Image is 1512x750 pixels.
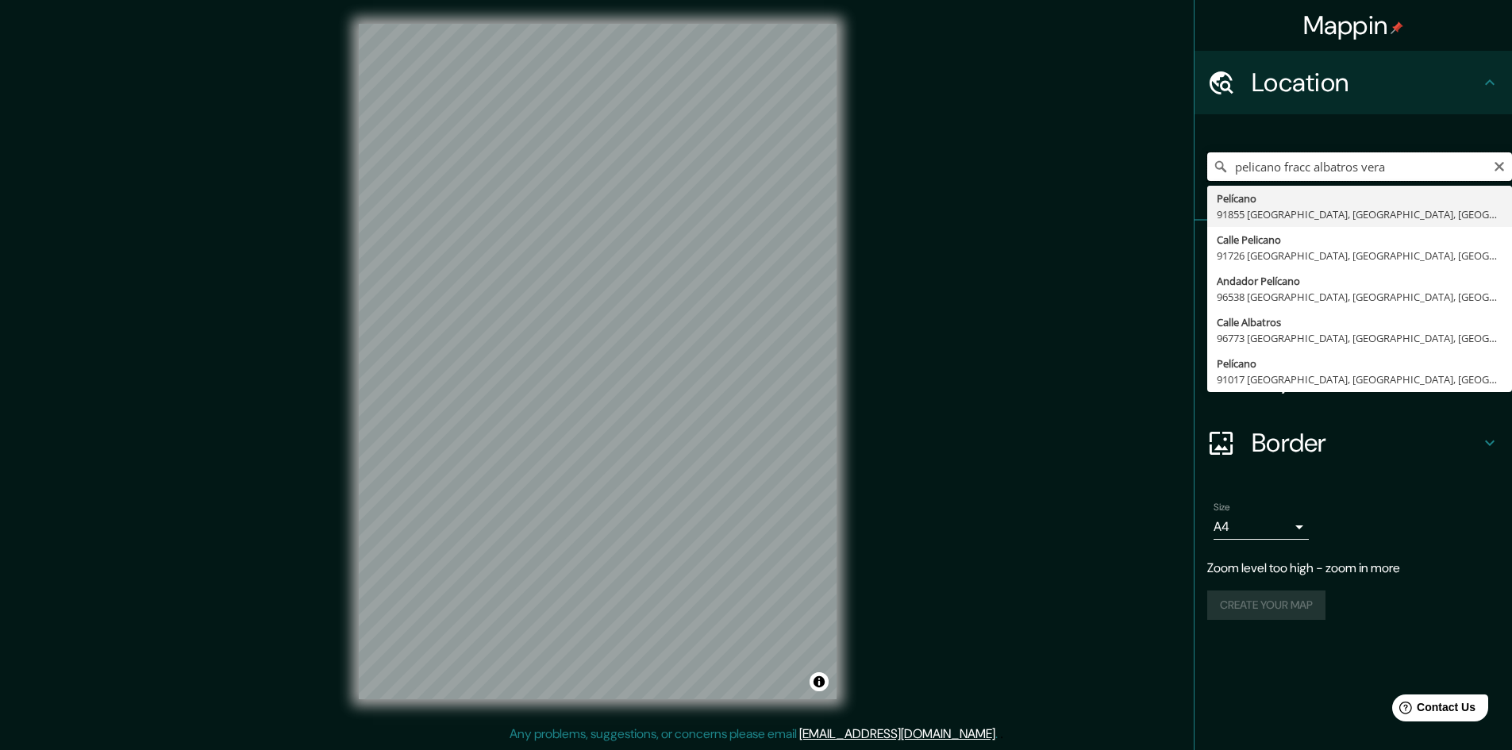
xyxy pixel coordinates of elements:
p: Any problems, suggestions, or concerns please email . [510,725,998,744]
canvas: Map [359,24,837,699]
div: Calle Pelicano [1217,232,1502,248]
h4: Location [1252,67,1480,98]
div: Style [1195,284,1512,348]
div: Andador Pelícano [1217,273,1502,289]
div: 96773 [GEOGRAPHIC_DATA], [GEOGRAPHIC_DATA], [GEOGRAPHIC_DATA] [1217,330,1502,346]
h4: Border [1252,427,1480,459]
div: Pelícano [1217,190,1502,206]
h4: Layout [1252,363,1480,395]
div: Pins [1195,221,1512,284]
div: Location [1195,51,1512,114]
div: Calle Albatros [1217,314,1502,330]
label: Size [1214,501,1230,514]
div: 91855 [GEOGRAPHIC_DATA], [GEOGRAPHIC_DATA], [GEOGRAPHIC_DATA] [1217,206,1502,222]
button: Toggle attribution [810,672,829,691]
div: . [998,725,1000,744]
a: [EMAIL_ADDRESS][DOMAIN_NAME] [799,725,995,742]
div: 91726 [GEOGRAPHIC_DATA], [GEOGRAPHIC_DATA], [GEOGRAPHIC_DATA] [1217,248,1502,263]
h4: Mappin [1303,10,1404,41]
img: pin-icon.png [1391,21,1403,34]
input: Pick your city or area [1207,152,1512,181]
p: Zoom level too high - zoom in more [1207,559,1499,578]
button: Clear [1493,158,1506,173]
div: A4 [1214,514,1309,540]
div: Border [1195,411,1512,475]
div: 96538 [GEOGRAPHIC_DATA], [GEOGRAPHIC_DATA], [GEOGRAPHIC_DATA] [1217,289,1502,305]
div: Layout [1195,348,1512,411]
div: 91017 [GEOGRAPHIC_DATA], [GEOGRAPHIC_DATA], [GEOGRAPHIC_DATA] [1217,371,1502,387]
iframe: Help widget launcher [1371,688,1495,733]
div: . [1000,725,1003,744]
div: Pelícano [1217,356,1502,371]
